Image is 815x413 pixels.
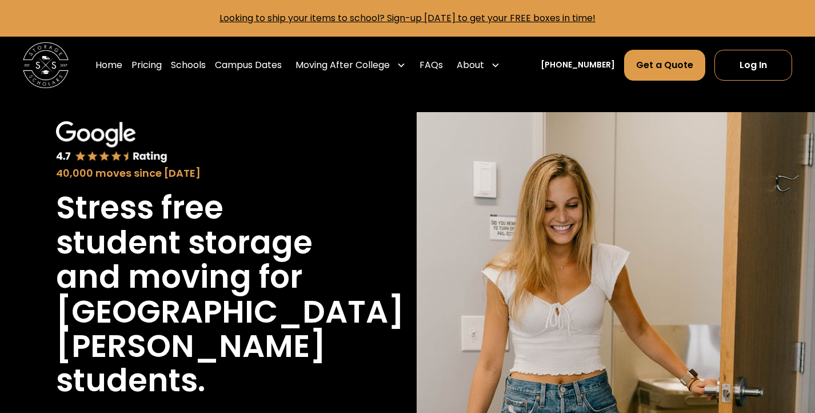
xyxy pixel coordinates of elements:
div: About [457,58,484,72]
a: Looking to ship your items to school? Sign-up [DATE] to get your FREE boxes in time! [219,11,596,25]
div: 40,000 moves since [DATE] [56,166,343,181]
h1: Stress free student storage and moving for [56,190,343,294]
a: Campus Dates [215,49,282,81]
a: Home [95,49,122,81]
a: Schools [171,49,206,81]
a: FAQs [420,49,443,81]
a: [PHONE_NUMBER] [541,59,615,71]
div: About [452,49,505,81]
div: Moving After College [295,58,390,72]
h1: students. [56,363,205,398]
h1: [GEOGRAPHIC_DATA][PERSON_NAME] [56,295,404,364]
a: Log In [714,50,792,81]
a: Get a Quote [624,50,705,81]
img: Google 4.7 star rating [56,121,168,164]
a: home [23,42,69,88]
div: Moving After College [291,49,410,81]
a: Pricing [131,49,162,81]
img: Storage Scholars main logo [23,42,69,88]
